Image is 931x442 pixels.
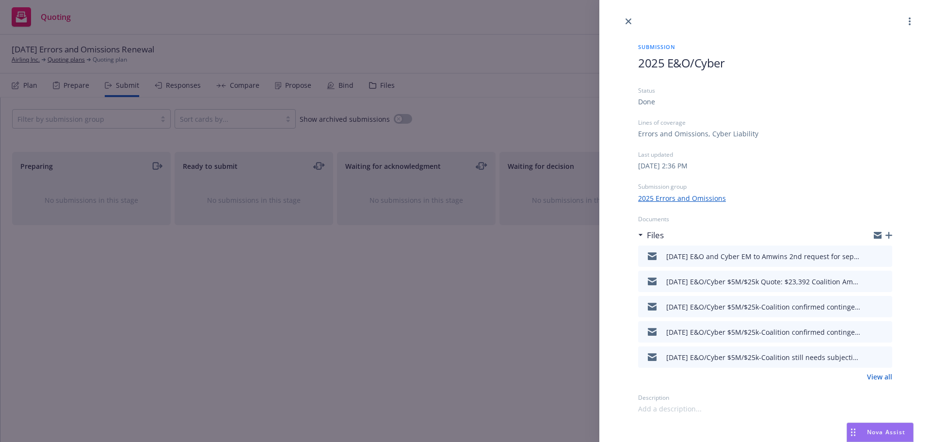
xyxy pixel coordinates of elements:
span: Submission [638,43,892,51]
div: Lines of coverage [638,118,892,127]
a: View all [867,372,892,382]
div: Last updated [638,150,892,159]
button: preview file [880,301,888,312]
div: Files [638,229,664,242]
button: preview file [880,326,888,338]
div: [DATE] 2:36 PM [638,161,688,171]
button: preview file [880,276,888,287]
div: [DATE] E&O/Cyber $5M/$25k-Coalition confirmed contingency met - EM from INSD.msg [666,327,860,337]
div: Errors and Omissions, Cyber Liability [638,129,758,139]
div: Status [638,86,892,95]
button: preview file [880,351,888,363]
div: Drag to move [847,423,859,442]
div: [DATE] E&O/Cyber $5M/$25k-Coalition confirmed contingency met - EM to Amwins-requested binder & i... [666,302,860,312]
button: download file [864,301,872,312]
div: [DATE] E&O and Cyber EM to Amwins 2nd request for separate tower quotes.msg [666,251,860,262]
a: more [904,16,915,27]
button: download file [864,276,872,287]
h3: Files [647,229,664,242]
button: download file [864,326,872,338]
div: [DATE] E&O/Cyber $5M/$25k Quote: $23,392 Coalition Amwins - short term to [DATE].msg [666,277,860,287]
button: preview file [880,250,888,262]
div: Done [638,97,655,107]
span: 2025 E&O/Cyber [638,55,724,71]
div: [DATE] E&O/Cyber $5M/$25k-Coalition still needs subjectivities for binding-EM to Amwins-client ha... [666,352,860,362]
span: Nova Assist [867,428,905,436]
button: download file [864,351,872,363]
div: Submission group [638,182,892,191]
div: Description [638,393,892,402]
a: 2025 Errors and Omissions [638,193,726,203]
div: Documents [638,215,892,223]
a: close [623,16,634,27]
button: Nova Assist [847,423,914,442]
button: download file [864,250,872,262]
